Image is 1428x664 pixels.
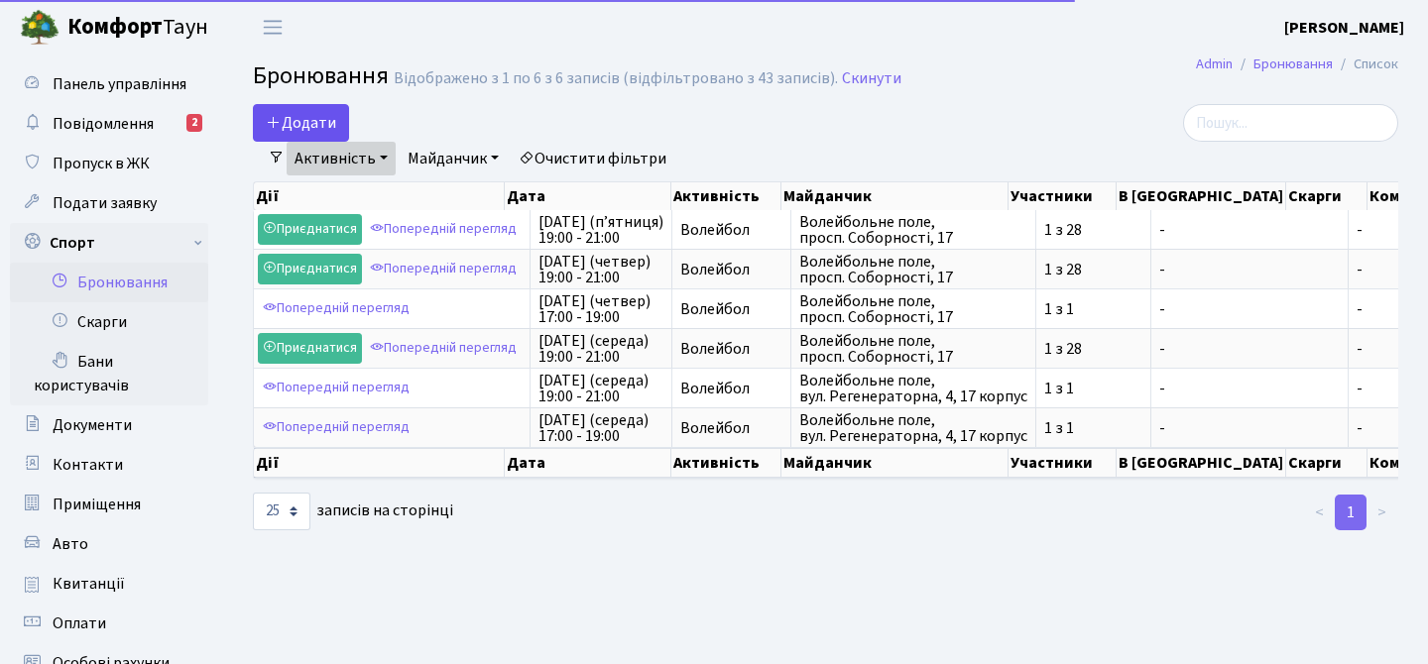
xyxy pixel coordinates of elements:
[671,448,782,478] th: Активність
[10,302,208,342] a: Скарги
[258,254,362,284] a: Приєднатися
[505,182,670,210] th: Дата
[10,485,208,524] a: Приміщення
[1333,54,1398,75] li: Список
[53,73,186,95] span: Панель управління
[671,182,782,210] th: Активність
[1183,104,1398,142] input: Пошук...
[680,301,782,317] span: Волейбол
[799,373,1027,404] span: Волейбольне поле, вул. Регенераторна, 4, 17 корпус
[1044,381,1142,396] span: 1 з 1
[799,333,1027,365] span: Волейбольне поле, просп. Соборності, 17
[1159,301,1340,317] span: -
[365,254,522,284] a: Попередній перегляд
[680,341,782,357] span: Волейбол
[253,493,310,530] select: записів на сторінці
[10,445,208,485] a: Контакти
[258,373,415,403] a: Попередній перегляд
[538,333,663,365] span: [DATE] (середа) 19:00 - 21:00
[254,182,505,210] th: Дії
[258,214,362,245] a: Приєднатися
[511,142,674,175] a: Очистити фільтри
[254,448,505,478] th: Дії
[400,142,507,175] a: Майданчик
[799,254,1027,285] span: Волейбольне поле, просп. Соборності, 17
[1284,16,1404,40] a: [PERSON_NAME]
[53,153,150,174] span: Пропуск в ЖК
[1009,182,1117,210] th: Участники
[680,262,782,277] span: Волейбол
[186,114,202,132] div: 2
[1159,381,1340,396] span: -
[799,412,1027,444] span: Волейбольне поле, вул. Регенераторна, 4, 17 корпус
[20,8,59,48] img: logo.png
[1166,44,1428,85] nav: breadcrumb
[1044,341,1142,357] span: 1 з 28
[53,192,157,214] span: Подати заявку
[253,493,453,530] label: записів на сторінці
[1357,262,1426,277] span: -
[10,183,208,223] a: Подати заявку
[53,494,141,515] span: Приміщення
[287,142,396,175] a: Активність
[1159,420,1340,436] span: -
[10,604,208,643] a: Оплати
[53,113,154,135] span: Повідомлення
[505,448,670,478] th: Дата
[67,11,163,43] b: Комфорт
[1357,381,1426,396] span: -
[1286,182,1368,210] th: Скарги
[1117,182,1286,210] th: В [GEOGRAPHIC_DATA]
[1196,54,1233,74] a: Admin
[842,69,901,88] a: Скинути
[1253,54,1333,74] a: Бронювання
[1044,222,1142,238] span: 1 з 28
[1117,448,1286,478] th: В [GEOGRAPHIC_DATA]
[253,58,389,93] span: Бронювання
[394,69,838,88] div: Відображено з 1 по 6 з 6 записів (відфільтровано з 43 записів).
[10,104,208,144] a: Повідомлення2
[365,214,522,245] a: Попередній перегляд
[538,214,663,246] span: [DATE] (п’ятниця) 19:00 - 21:00
[258,333,362,364] a: Приєднатися
[53,612,106,634] span: Оплати
[67,11,208,45] span: Таун
[1357,222,1426,238] span: -
[680,420,782,436] span: Волейбол
[53,414,132,436] span: Документи
[10,405,208,445] a: Документи
[538,412,663,444] span: [DATE] (середа) 17:00 - 19:00
[10,223,208,263] a: Спорт
[1044,420,1142,436] span: 1 з 1
[538,373,663,404] span: [DATE] (середа) 19:00 - 21:00
[258,293,415,324] a: Попередній перегляд
[538,254,663,285] span: [DATE] (четвер) 19:00 - 21:00
[781,448,1009,478] th: Майданчик
[10,342,208,405] a: Бани користувачів
[1044,301,1142,317] span: 1 з 1
[538,293,663,325] span: [DATE] (четвер) 17:00 - 19:00
[1284,17,1404,39] b: [PERSON_NAME]
[1286,448,1368,478] th: Скарги
[1357,301,1426,317] span: -
[258,412,415,443] a: Попередній перегляд
[10,64,208,104] a: Панель управління
[1159,341,1340,357] span: -
[1357,420,1426,436] span: -
[10,564,208,604] a: Квитанції
[1335,495,1367,530] a: 1
[53,573,125,595] span: Квитанції
[1357,341,1426,357] span: -
[799,293,1027,325] span: Волейбольне поле, просп. Соборності, 17
[10,263,208,302] a: Бронювання
[53,533,88,555] span: Авто
[365,333,522,364] a: Попередній перегляд
[10,144,208,183] a: Пропуск в ЖК
[253,104,349,142] button: Додати
[781,182,1009,210] th: Майданчик
[248,11,297,44] button: Переключити навігацію
[1044,262,1142,277] span: 1 з 28
[10,524,208,564] a: Авто
[1009,448,1117,478] th: Участники
[53,454,123,476] span: Контакти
